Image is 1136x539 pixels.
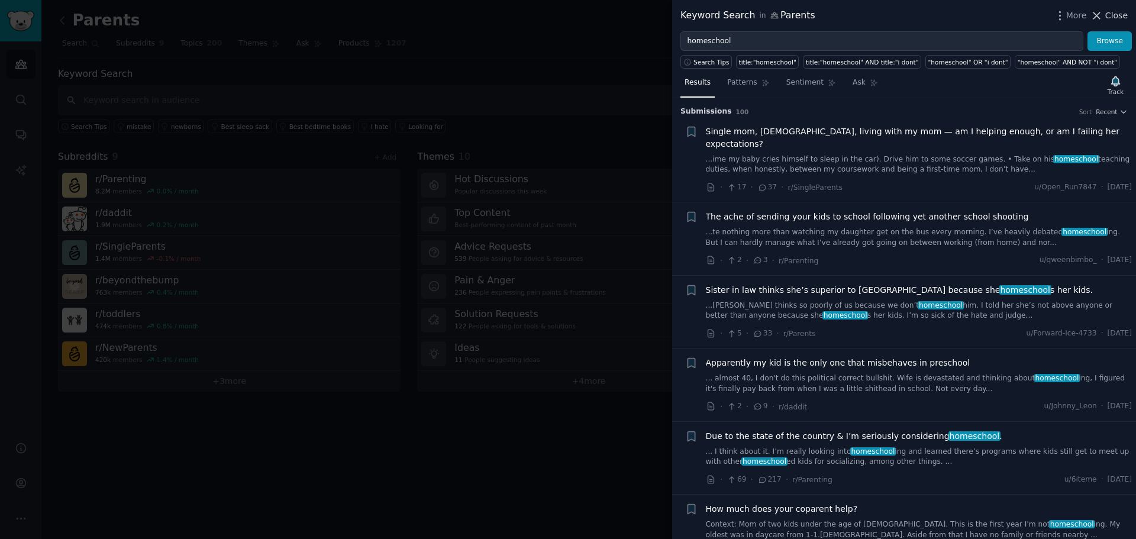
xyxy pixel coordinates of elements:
[786,473,788,486] span: ·
[783,330,816,338] span: r/Parents
[1096,108,1128,116] button: Recent
[848,73,882,98] a: Ask
[1105,9,1128,22] span: Close
[772,254,774,267] span: ·
[1101,475,1103,485] span: ·
[739,58,796,66] div: title:"homeschool"
[1027,328,1097,339] span: u/Forward-Ice-4733
[1054,9,1087,22] button: More
[925,55,1011,69] a: "homeschool" OR "i dont"
[706,154,1132,175] a: ...ime my baby cries himself to sleep in the car). Drive him to some soccer games. • Take on hish...
[706,447,1132,467] a: ... I think about it. I’m really looking intohomeschooling and learned there’s programs where kid...
[1108,328,1132,339] span: [DATE]
[1061,228,1108,236] span: homeschool
[779,403,807,411] span: r/daddit
[1108,182,1132,193] span: [DATE]
[720,254,722,267] span: ·
[706,284,1093,296] span: Sister in law thinks she’s superior to [GEOGRAPHIC_DATA] because she s her kids.
[1101,255,1103,266] span: ·
[680,8,815,23] div: Keyword Search Parents
[706,357,970,369] a: Apparently my kid is the only one that misbehaves in preschool
[706,227,1132,248] a: ...te nothing more than watching my daughter get on the bus every morning. I’ve heavily debatedho...
[727,475,746,485] span: 69
[776,327,779,340] span: ·
[853,78,866,88] span: Ask
[1103,73,1128,98] button: Track
[746,401,748,413] span: ·
[757,182,777,193] span: 37
[779,257,818,265] span: r/Parenting
[1079,108,1092,116] div: Sort
[1053,155,1099,163] span: homeschool
[1108,401,1132,412] span: [DATE]
[680,31,1083,51] input: Try a keyword related to your business
[757,475,782,485] span: 217
[918,301,964,309] span: homeschool
[999,285,1051,295] span: homeschool
[792,476,832,484] span: r/Parenting
[1040,255,1097,266] span: u/qweenbimbo_
[706,125,1132,150] a: Single mom, [DEMOGRAPHIC_DATA], living with my mom — am I helping enough, or am I failing her exp...
[1101,401,1103,412] span: ·
[685,78,711,88] span: Results
[727,182,746,193] span: 17
[806,58,919,66] div: title:"homeschool" AND title:"i dont"
[1034,182,1096,193] span: u/Open_Run7847
[727,78,757,88] span: Patterns
[803,55,921,69] a: title:"homeschool" AND title:"i dont"
[1108,88,1124,96] div: Track
[693,58,730,66] span: Search Tips
[788,183,843,192] span: r/SingleParents
[706,284,1093,296] a: Sister in law thinks she’s superior to [GEOGRAPHIC_DATA] because shehomeschools her kids.
[720,327,722,340] span: ·
[1066,9,1087,22] span: More
[1087,31,1132,51] button: Browse
[723,73,773,98] a: Patterns
[1018,58,1118,66] div: "homeschool" AND NOT "i dont"
[1034,374,1080,382] span: homeschool
[736,55,799,69] a: title:"homeschool"
[1090,9,1128,22] button: Close
[1049,520,1095,528] span: homeschool
[680,106,732,117] span: Submission s
[751,181,753,193] span: ·
[928,58,1008,66] div: "homeschool" OR "i dont"
[781,181,783,193] span: ·
[753,328,772,339] span: 33
[1015,55,1120,69] a: "homeschool" AND NOT "i dont"
[727,328,741,339] span: 5
[706,301,1132,321] a: ...[PERSON_NAME] thinks so poorly of us because we don’thomeschoolhim. I told her she’s not above...
[850,447,896,456] span: homeschool
[948,431,1001,441] span: homeschool
[727,255,741,266] span: 2
[720,401,722,413] span: ·
[753,401,767,412] span: 9
[720,473,722,486] span: ·
[706,503,858,515] a: How much does your coparent help?
[727,401,741,412] span: 2
[1096,108,1117,116] span: Recent
[772,401,774,413] span: ·
[786,78,824,88] span: Sentiment
[746,254,748,267] span: ·
[751,473,753,486] span: ·
[706,373,1132,394] a: ... almost 40, I don't do this political correct bullshit. Wife is devastated and thinking abouth...
[680,55,732,69] button: Search Tips
[1044,401,1097,412] span: u/Johnny_Leon
[1108,475,1132,485] span: [DATE]
[706,430,1002,443] span: Due to the state of the country & I’m seriously considering .
[822,311,869,319] span: homeschool
[1101,182,1103,193] span: ·
[741,457,788,466] span: homeschool
[680,73,715,98] a: Results
[706,211,1029,223] a: The ache of sending your kids to school following yet another school shooting
[706,430,1002,443] a: Due to the state of the country & I’m seriously consideringhomeschool.
[782,73,840,98] a: Sentiment
[753,255,767,266] span: 3
[1064,475,1097,485] span: u/6iteme
[720,181,722,193] span: ·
